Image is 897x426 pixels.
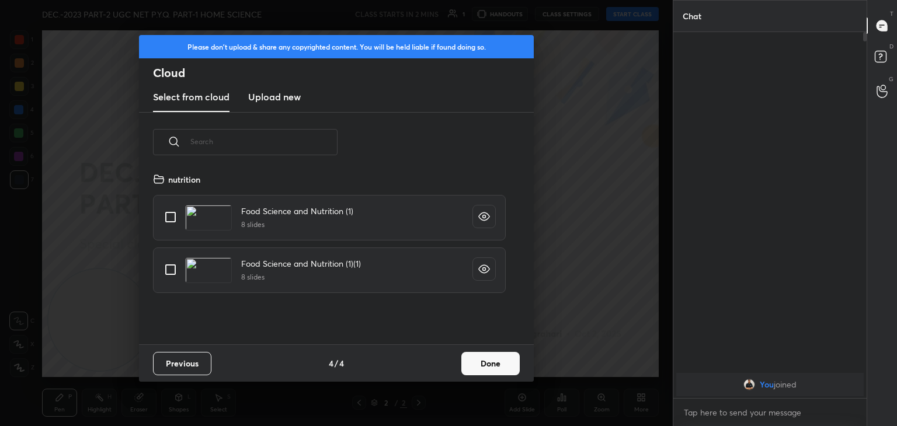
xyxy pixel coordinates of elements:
[241,219,353,230] h5: 8 slides
[190,117,338,166] input: Search
[139,169,520,344] div: grid
[241,272,361,282] h5: 8 slides
[139,35,534,58] div: Please don't upload & share any copyrighted content. You will be held liable if found doing so.
[185,205,232,231] img: 1705029675FMJQ3S.pdf
[461,352,520,375] button: Done
[673,371,867,399] div: grid
[335,357,338,369] h4: /
[248,90,301,104] h3: Upload new
[241,205,353,217] h4: Food Science and Nutrition (1)
[760,380,774,389] span: You
[185,257,232,283] img: 17050297273O909L.pdf
[153,90,230,104] h3: Select from cloud
[329,357,333,369] h4: 4
[743,379,755,390] img: ac1245674e8d465aac1aa0ff8abd4772.jpg
[774,380,797,389] span: joined
[168,173,200,186] h4: nutrition
[889,75,893,83] p: G
[673,1,711,32] p: Chat
[241,257,361,270] h4: Food Science and Nutrition (1)(1)
[889,42,893,51] p: D
[339,357,344,369] h4: 4
[153,65,534,81] h2: Cloud
[890,9,893,18] p: T
[153,352,211,375] button: Previous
